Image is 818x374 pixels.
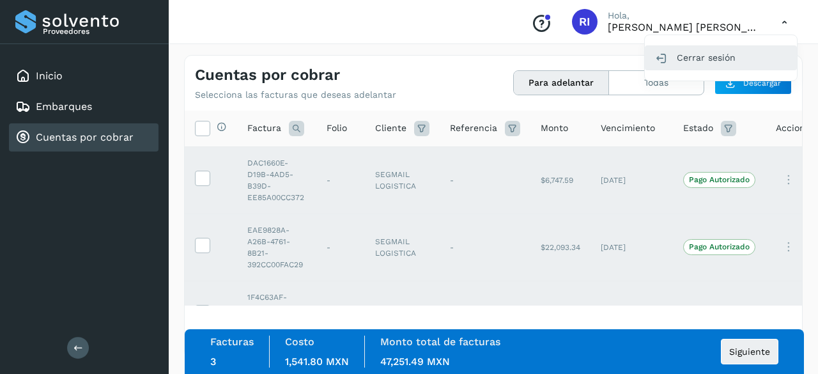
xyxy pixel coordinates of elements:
span: Siguiente [729,347,770,356]
label: Facturas [210,336,254,348]
a: Embarques [36,100,92,113]
span: 3 [210,355,216,368]
span: 47,251.49 MXN [380,355,450,368]
a: Inicio [36,70,63,82]
div: Inicio [9,62,158,90]
a: Cuentas por cobrar [36,131,134,143]
label: Monto total de facturas [380,336,500,348]
div: Embarques [9,93,158,121]
span: 1,541.80 MXN [285,355,349,368]
div: Cuentas por cobrar [9,123,158,152]
label: Costo [285,336,314,348]
p: Proveedores [43,27,153,36]
button: Siguiente [721,339,778,364]
div: Cerrar sesión [645,45,797,70]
